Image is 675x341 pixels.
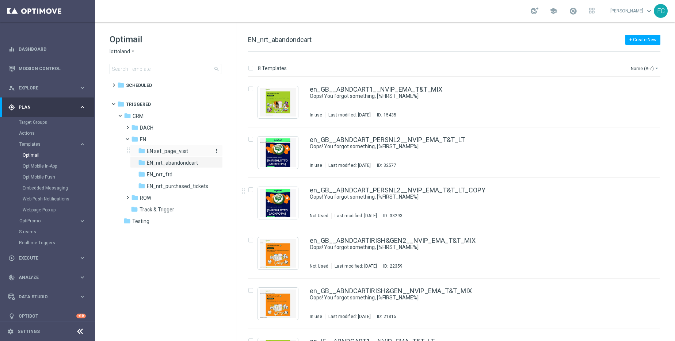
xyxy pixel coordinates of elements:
i: settings [7,328,14,335]
a: en_GB__ABNDCARTIRISH&GEN2__NVIP_EMA_T&T_MIX [310,237,476,244]
i: gps_fixed [8,104,15,111]
input: Search Template [110,64,221,74]
div: Press SPACE to select this row. [241,279,674,329]
img: 21815.jpeg [260,290,296,318]
button: gps_fixed Plan keyboard_arrow_right [8,104,86,110]
span: EN_nrt_abandondcart [248,36,312,43]
div: lightbulb Optibot +10 [8,313,86,319]
a: en_GB__ABNDCART_PERSNL2__NVIP_EMA_T&T_LT_COPY [310,187,485,194]
i: track_changes [8,274,15,281]
a: Oops! You forgot something, [%FIRST_NAME%] [310,294,612,301]
div: equalizer Dashboard [8,46,86,52]
span: ROW [140,195,151,201]
span: Triggered [126,101,151,108]
i: folder [138,159,145,166]
div: Press SPACE to select this row. [241,228,674,279]
div: In use [310,162,322,168]
div: In use [310,314,322,319]
button: Mission Control [8,66,86,72]
a: Mission Control [19,59,86,78]
div: In use [310,112,322,118]
div: 21815 [384,314,396,319]
button: more_vert [212,147,220,154]
a: Embedded Messaging [23,185,76,191]
i: folder [131,135,138,143]
a: Oops! You forgot something, [%FIRST_NAME%] [310,194,612,200]
span: CRM [133,113,144,119]
span: DACH [140,124,153,131]
i: keyboard_arrow_right [79,254,86,261]
i: keyboard_arrow_right [79,104,86,111]
button: Templates keyboard_arrow_right [19,141,86,147]
div: Target Groups [19,117,94,128]
div: Oops! You forgot something, [%FIRST_NAME%] [310,294,629,301]
div: Explore [8,85,79,91]
div: OptiPromo [19,215,94,226]
a: en_GB__ABNDCART1__NVIP_EMA_T&T_MIX [310,86,442,93]
div: OptiMobile In-App [23,161,94,172]
a: Settings [18,329,40,334]
i: folder [131,124,138,131]
span: lottoland [110,48,130,55]
a: en_GB__ABNDCART_PERSNL2__NVIP_EMA_T&T_LT [310,137,465,143]
span: Plan [19,105,79,110]
i: keyboard_arrow_right [79,141,86,148]
div: Webpage Pop-up [23,204,94,215]
span: Testing [132,218,149,225]
div: ID: [374,314,396,319]
i: folder [117,81,125,89]
i: folder [131,206,138,213]
h1: Optimail [110,34,221,45]
a: Webpage Pop-up [23,207,76,213]
a: en_GB__ABNDCARTIRISH&GEN__NVIP_EMA_T&T_MIX [310,288,472,294]
a: Optimail [23,152,76,158]
div: Oops! You forgot something, [%FIRST_NAME%] [310,143,629,150]
i: folder [138,147,145,154]
div: Press SPACE to select this row. [241,178,674,228]
span: Track & Trigger [140,206,174,213]
a: Optibot [19,306,76,326]
div: 33293 [390,213,403,219]
div: Press SPACE to select this row. [241,127,674,178]
div: Templates [19,139,94,215]
div: track_changes Analyze keyboard_arrow_right [8,275,86,280]
div: EC [654,4,668,18]
i: folder [123,217,131,225]
div: Plan [8,104,79,111]
i: folder [138,182,145,189]
div: Not Used [310,213,328,219]
span: keyboard_arrow_down [645,7,653,15]
div: Last modified: [DATE] [325,112,374,118]
div: ID: [374,112,396,118]
i: keyboard_arrow_right [79,274,86,281]
div: Last modified: [DATE] [325,162,374,168]
span: Execute [19,256,79,260]
button: play_circle_outline Execute keyboard_arrow_right [8,255,86,261]
span: Analyze [19,275,79,280]
div: Mission Control [8,59,86,78]
div: ID: [380,213,403,219]
div: Data Studio [8,294,79,300]
a: OptiMobile In-App [23,163,76,169]
div: Optibot [8,306,86,326]
button: OptiPromo keyboard_arrow_right [19,218,86,224]
div: Streams [19,226,94,237]
a: Realtime Triggers [19,240,76,246]
div: ID: [374,162,396,168]
span: Data Studio [19,295,79,299]
div: person_search Explore keyboard_arrow_right [8,85,86,91]
div: Optimail [23,150,94,161]
i: arrow_drop_down [130,48,136,55]
div: +10 [76,314,86,318]
div: Execute [8,255,79,261]
span: Templates [19,142,72,146]
a: Dashboard [19,39,86,59]
a: Oops! You forgot something, [%FIRST_NAME%] [310,143,612,150]
i: equalizer [8,46,15,53]
button: + Create New [625,35,660,45]
div: Oops! You forgot something, [%FIRST_NAME%] [310,244,629,251]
